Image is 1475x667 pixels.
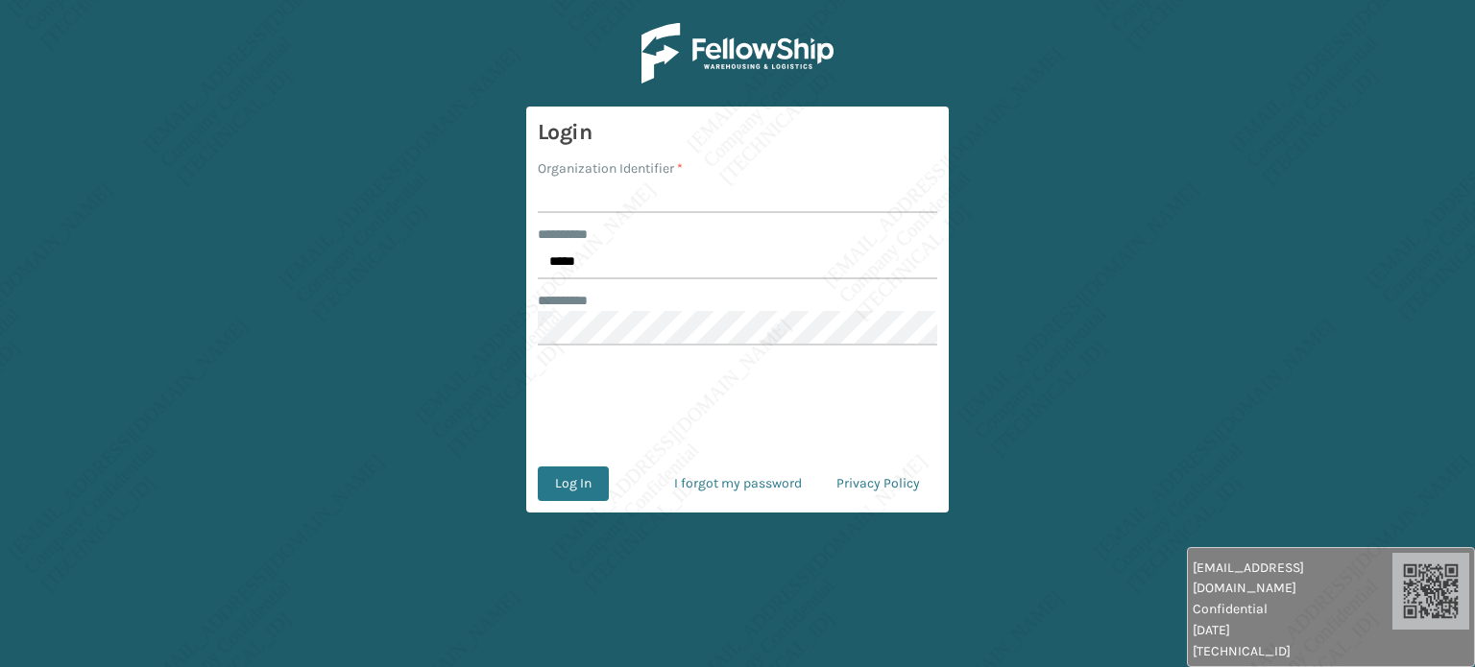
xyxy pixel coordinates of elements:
[538,466,609,501] button: Log In
[592,369,883,443] iframe: reCAPTCHA
[1193,558,1392,598] span: [EMAIL_ADDRESS][DOMAIN_NAME]
[1193,599,1392,619] span: Confidential
[657,466,819,501] a: I forgot my password
[538,158,683,179] label: Organization Identifier
[641,23,834,83] img: Logo
[1193,641,1392,661] span: [TECHNICAL_ID]
[538,118,937,147] h3: Login
[1193,620,1392,640] span: [DATE]
[819,466,937,501] a: Privacy Policy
